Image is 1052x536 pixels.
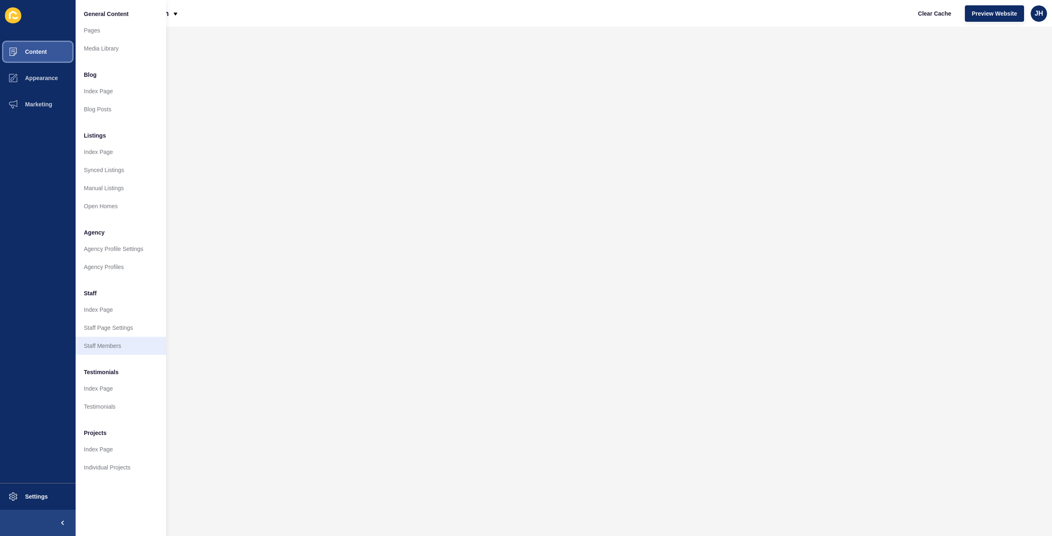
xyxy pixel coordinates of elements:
[76,319,166,337] a: Staff Page Settings
[76,161,166,179] a: Synced Listings
[76,39,166,58] a: Media Library
[76,100,166,118] a: Blog Posts
[76,258,166,276] a: Agency Profiles
[76,82,166,100] a: Index Page
[84,10,129,18] span: General Content
[965,5,1024,22] button: Preview Website
[76,179,166,197] a: Manual Listings
[918,9,951,18] span: Clear Cache
[76,398,166,416] a: Testimonials
[76,197,166,215] a: Open Homes
[76,458,166,476] a: Individual Projects
[84,71,97,79] span: Blog
[84,289,97,297] span: Staff
[76,380,166,398] a: Index Page
[76,440,166,458] a: Index Page
[972,9,1017,18] span: Preview Website
[1035,9,1043,18] span: JH
[76,337,166,355] a: Staff Members
[84,429,106,437] span: Projects
[76,301,166,319] a: Index Page
[76,240,166,258] a: Agency Profile Settings
[84,131,106,140] span: Listings
[84,368,119,376] span: Testimonials
[911,5,958,22] button: Clear Cache
[76,21,166,39] a: Pages
[84,228,105,237] span: Agency
[76,143,166,161] a: Index Page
